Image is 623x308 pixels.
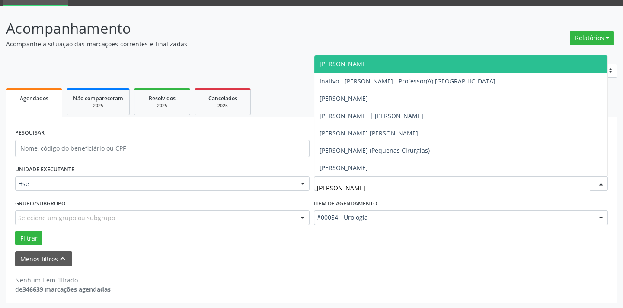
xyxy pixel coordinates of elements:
span: [PERSON_NAME] [PERSON_NAME] [319,129,418,137]
div: Nenhum item filtrado [15,276,111,285]
label: PESQUISAR [15,126,45,140]
span: [PERSON_NAME] [319,164,368,172]
button: Menos filtroskeyboard_arrow_up [15,251,72,266]
span: [PERSON_NAME] | [PERSON_NAME] [319,112,423,120]
div: de [15,285,111,294]
div: 2025 [73,103,123,109]
span: Cancelados [208,95,237,102]
span: [PERSON_NAME] [319,94,368,103]
div: 2025 [141,103,184,109]
input: Selecione um profissional [317,180,591,197]
button: Filtrar [15,231,42,246]
label: Item de agendamento [314,197,377,210]
span: #00054 - Urologia [317,213,591,222]
label: Grupo/Subgrupo [15,197,66,210]
strong: 346639 marcações agendadas [22,285,111,293]
span: [PERSON_NAME] [319,60,368,68]
span: Resolvidos [149,95,176,102]
label: UNIDADE EXECUTANTE [15,163,74,176]
span: Hse [18,180,292,188]
span: Não compareceram [73,95,123,102]
span: Selecione um grupo ou subgrupo [18,213,115,222]
p: Acompanhe a situação das marcações correntes e finalizadas [6,39,434,48]
div: 2025 [201,103,244,109]
span: Inativo - [PERSON_NAME] - Professor(A) [GEOGRAPHIC_DATA] [319,77,495,85]
span: [PERSON_NAME] (Pequenas Cirurgias) [319,146,430,154]
i: keyboard_arrow_up [58,254,67,263]
input: Nome, código do beneficiário ou CPF [15,140,310,157]
p: Acompanhamento [6,18,434,39]
button: Relatórios [570,31,614,45]
span: Agendados [20,95,48,102]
